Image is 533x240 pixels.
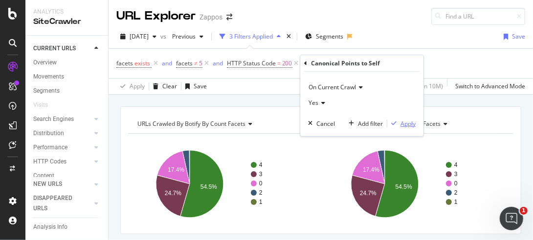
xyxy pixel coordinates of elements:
a: Visits [33,100,58,110]
div: Save [194,82,207,90]
div: and [213,59,223,67]
button: Switch to Advanced Mode [451,79,525,94]
div: SiteCrawler [33,16,100,27]
a: Analysis Info [33,222,101,232]
text: 54.5% [200,183,217,190]
a: Search Engines [33,114,91,124]
button: and [162,59,172,68]
div: NEW URLS [33,179,62,189]
text: 2 [454,189,458,196]
h4: URLs Crawled By Botify By Count Facets [135,116,310,132]
text: 17.4% [168,166,184,173]
a: Overview [33,58,101,68]
div: Analysis Info [33,222,67,232]
text: 24.7% [360,190,377,197]
text: 4 [259,161,263,168]
span: Segments [316,32,343,40]
div: Overview [33,58,57,68]
span: 5 [199,57,202,70]
div: Performance [33,142,67,153]
text: 24.7% [165,190,181,197]
text: 0 [454,180,458,187]
button: Save [181,79,207,94]
span: facets [116,59,133,67]
button: Previous [168,29,207,44]
input: Find a URL [431,8,525,25]
div: DISAPPEARED URLS [33,193,83,214]
div: Cancel [316,120,335,128]
div: Apply [400,120,416,128]
a: DISAPPEARED URLS [33,193,91,214]
div: Save [512,32,525,40]
span: = [277,59,281,67]
div: Segments [33,86,60,96]
button: 3 Filters Applied [216,29,285,44]
text: 3 [454,171,458,178]
button: Cancel [304,119,335,128]
a: Movements [33,72,101,82]
span: vs [160,32,168,40]
div: Clear [162,82,177,90]
div: CURRENT URLS [33,43,76,54]
a: Distribution [33,128,91,139]
button: Clear [149,79,177,94]
text: 17.4% [363,166,379,173]
div: Content [33,171,54,181]
div: Search Engines [33,114,74,124]
text: 54.5% [396,183,412,190]
div: Switch to Advanced Mode [455,82,525,90]
div: 3 Filters Applied [229,32,273,40]
div: Visits [33,100,48,110]
text: 1 [259,199,263,205]
div: Zappos [200,12,222,22]
div: Distribution [33,128,64,139]
button: Apply [116,79,145,94]
a: CURRENT URLS [33,43,91,54]
button: Apply [387,119,416,128]
a: Performance [33,142,91,153]
svg: A chart. [128,141,315,226]
div: arrow-right-arrow-left [226,14,232,20]
a: Content [33,171,101,181]
div: times [285,32,293,41]
span: facets [176,59,193,67]
text: 2 [259,189,263,196]
div: and [162,59,172,67]
span: Previous [168,32,196,40]
span: URLs Crawled By Botify By Count Facets [137,120,245,128]
span: HTTP Status Code [227,59,276,67]
text: 1 [454,199,458,205]
span: ≠ [194,59,198,67]
text: 3 [259,171,263,178]
span: 200 [282,57,292,70]
div: Analytics [33,8,100,16]
div: Apply [130,82,145,90]
iframe: Intercom live chat [500,207,523,230]
div: Movements [33,72,64,82]
a: NEW URLS [33,179,91,189]
svg: A chart. [323,141,510,226]
button: Segments [301,29,347,44]
a: HTTP Codes [33,157,91,167]
span: On Current Crawl [309,83,356,91]
span: 2025 Jul. 7th [130,32,149,40]
text: 4 [454,161,458,168]
button: and [213,59,223,68]
div: Add filter [358,120,383,128]
button: [DATE] [116,29,160,44]
div: Canonical Points to Self [311,59,380,67]
span: Yes [309,99,318,107]
text: 0 [259,180,263,187]
span: 1 [520,207,528,215]
button: Save [500,29,525,44]
a: Segments [33,86,101,96]
button: Add filter [345,119,383,128]
div: HTTP Codes [33,157,67,167]
div: URL Explorer [116,8,196,24]
span: exists [134,59,150,67]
